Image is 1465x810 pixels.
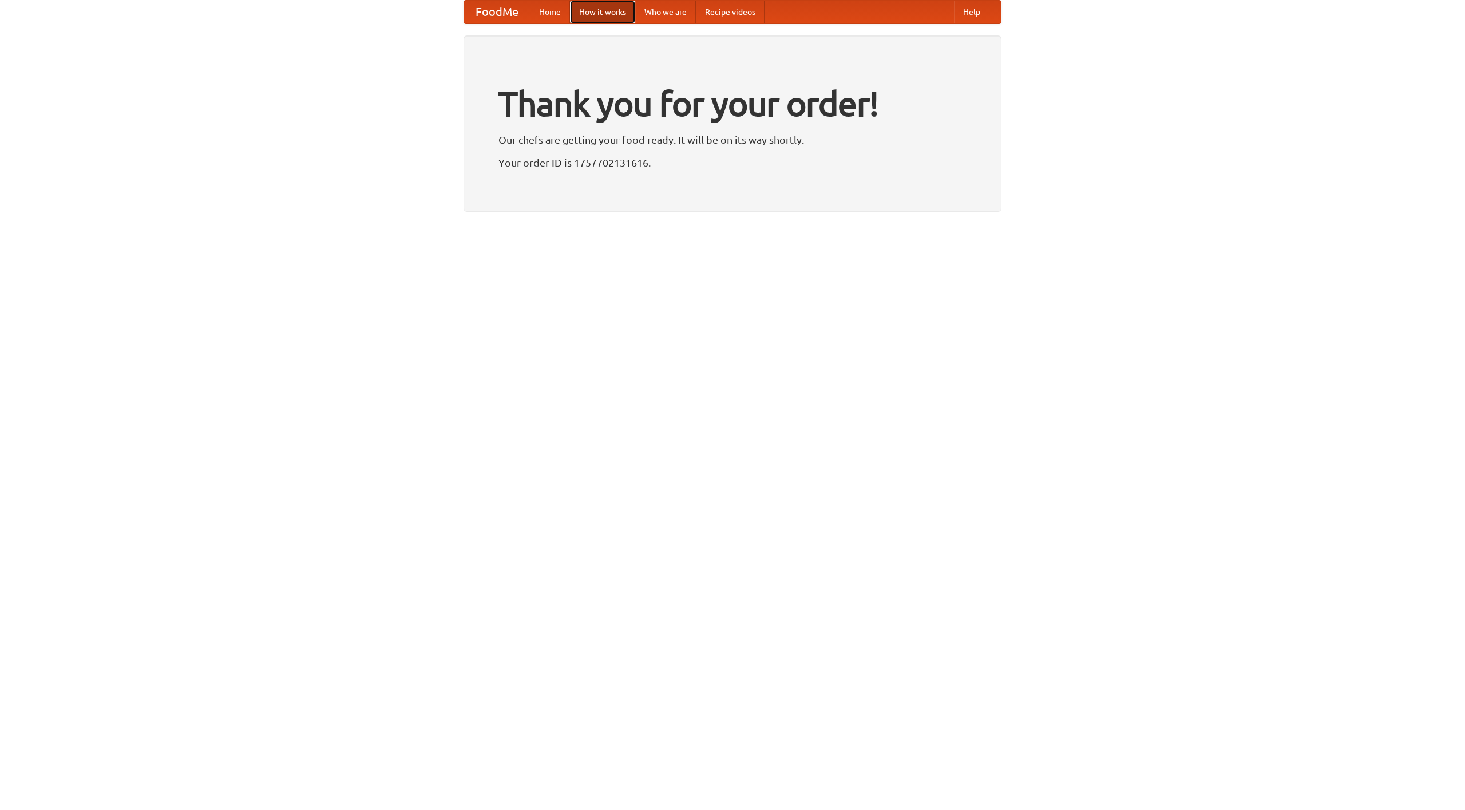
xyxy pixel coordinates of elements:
[498,131,967,148] p: Our chefs are getting your food ready. It will be on its way shortly.
[954,1,989,23] a: Help
[498,76,967,131] h1: Thank you for your order!
[530,1,570,23] a: Home
[696,1,765,23] a: Recipe videos
[570,1,635,23] a: How it works
[635,1,696,23] a: Who we are
[464,1,530,23] a: FoodMe
[498,154,967,171] p: Your order ID is 1757702131616.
